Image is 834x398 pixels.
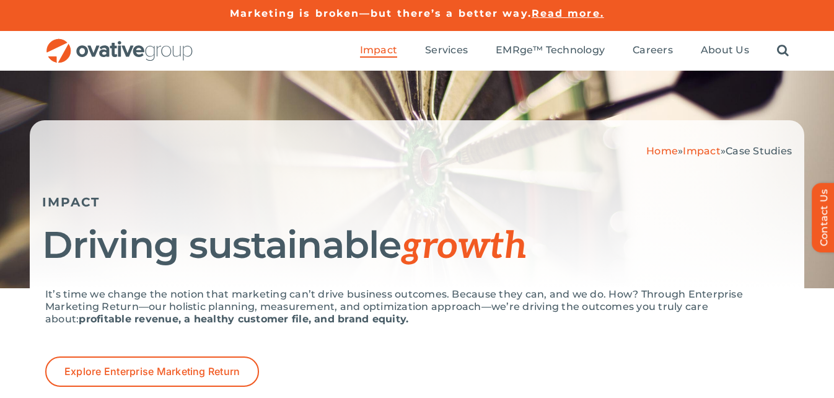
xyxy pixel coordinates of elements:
[646,145,678,157] a: Home
[42,225,792,267] h1: Driving sustainable
[496,44,605,58] a: EMRge™ Technology
[64,366,240,378] span: Explore Enterprise Marketing Return
[230,7,532,19] a: Marketing is broken—but there’s a better way.
[425,44,468,58] a: Services
[726,145,792,157] span: Case Studies
[360,44,397,58] a: Impact
[646,145,792,157] span: » »
[425,44,468,56] span: Services
[777,44,789,58] a: Search
[532,7,604,19] a: Read more.
[683,145,720,157] a: Impact
[45,37,194,49] a: OG_Full_horizontal_RGB
[42,195,792,210] h5: IMPACT
[701,44,749,58] a: About Us
[79,313,408,325] strong: profitable revenue, a healthy customer file, and brand equity.
[701,44,749,56] span: About Us
[45,356,259,387] a: Explore Enterprise Marketing Return
[633,44,673,58] a: Careers
[45,288,789,325] p: It’s time we change the notion that marketing can’t drive business outcomes. Because they can, an...
[401,224,527,269] span: growth
[633,44,673,56] span: Careers
[360,44,397,56] span: Impact
[496,44,605,56] span: EMRge™ Technology
[360,31,789,71] nav: Menu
